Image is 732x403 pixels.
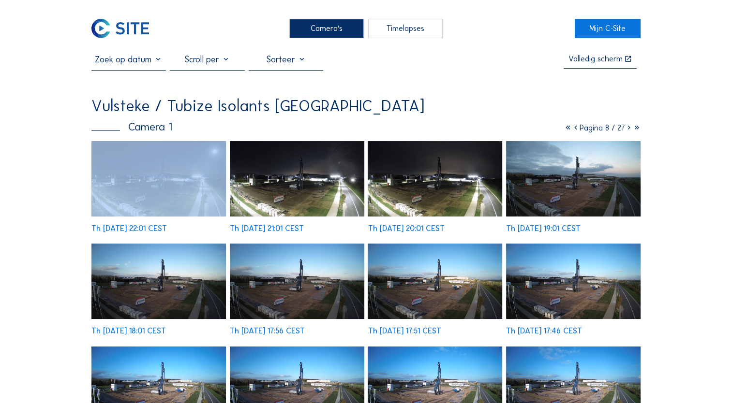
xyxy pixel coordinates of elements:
[91,19,157,38] a: C-SITE Logo
[368,225,444,232] div: Th [DATE] 20:01 CEST
[506,141,641,216] img: image_53712568
[230,225,304,232] div: Th [DATE] 21:01 CEST
[506,225,581,232] div: Th [DATE] 19:01 CEST
[368,327,441,335] div: Th [DATE] 17:51 CEST
[568,55,623,63] div: Volledig scherm
[575,19,641,38] a: Mijn C-Site
[506,327,582,335] div: Th [DATE] 17:46 CEST
[91,225,167,232] div: Th [DATE] 22:01 CEST
[91,121,172,132] div: Camera 1
[91,141,226,216] img: image_53713527
[368,141,502,216] img: image_53712882
[230,141,364,216] img: image_53713212
[506,244,641,319] img: image_53711768
[91,54,166,65] input: Zoek op datum 󰅀
[230,244,364,319] img: image_53712059
[368,244,502,319] img: image_53711912
[91,19,149,38] img: C-SITE Logo
[289,19,364,38] div: Camera's
[580,123,625,132] span: Pagina 8 / 27
[368,19,443,38] div: Timelapses
[91,327,166,335] div: Th [DATE] 18:01 CEST
[91,244,226,319] img: image_53712203
[91,98,424,114] div: Vulsteke / Tubize Isolants [GEOGRAPHIC_DATA]
[230,327,305,335] div: Th [DATE] 17:56 CEST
